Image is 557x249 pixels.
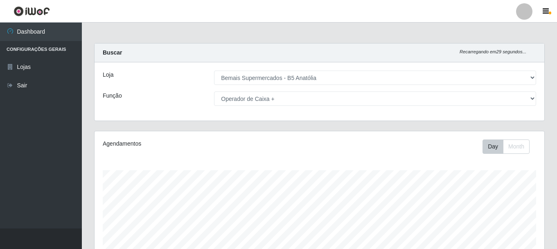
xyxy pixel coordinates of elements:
[103,91,122,100] label: Função
[14,6,50,16] img: CoreUI Logo
[460,49,526,54] i: Recarregando em 29 segundos...
[503,139,530,154] button: Month
[483,139,530,154] div: First group
[483,139,503,154] button: Day
[483,139,536,154] div: Toolbar with button groups
[103,139,276,148] div: Agendamentos
[103,49,122,56] strong: Buscar
[103,71,113,79] label: Loja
